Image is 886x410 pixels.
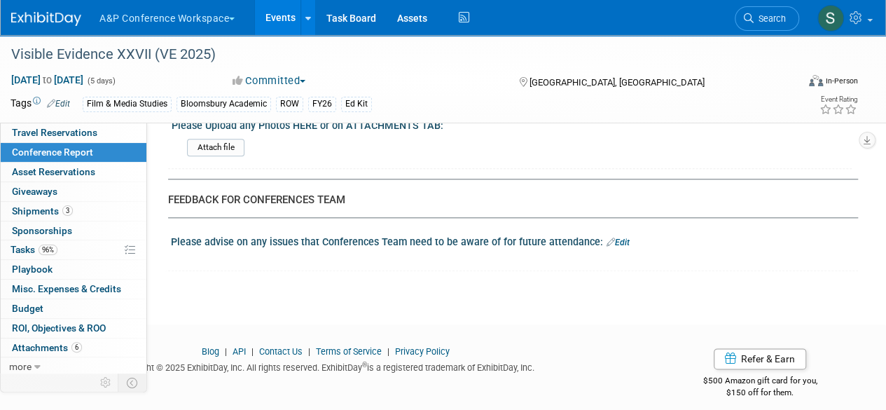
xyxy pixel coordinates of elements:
a: Playbook [1,260,146,279]
div: In-Person [825,76,858,86]
img: Stephanie Grace-Petinos [817,5,844,32]
span: Budget [12,303,43,314]
a: Refer & Earn [714,348,806,369]
span: 96% [39,245,57,255]
div: Please Upload any Photos HERE or on ATTACHMENTS TAB: [172,115,852,132]
a: Giveaways [1,182,146,201]
a: API [233,346,246,357]
a: ROI, Objectives & ROO [1,319,146,338]
img: ExhibitDay [11,12,81,26]
span: (5 days) [86,76,116,86]
span: Asset Reservations [12,166,95,177]
span: Giveaways [12,186,57,197]
div: ROW [276,97,303,111]
span: ROI, Objectives & ROO [12,322,106,334]
div: Please advise on any issues that Conferences Team need to be aware of for future attendance: [171,231,858,250]
a: Shipments3 [1,202,146,221]
td: Tags [11,96,70,112]
a: Edit [607,238,630,247]
a: Blog [202,346,219,357]
span: Sponsorships [12,225,72,236]
span: [GEOGRAPHIC_DATA], [GEOGRAPHIC_DATA] [529,77,704,88]
a: Edit [47,99,70,109]
span: Playbook [12,264,53,275]
span: to [41,74,54,86]
div: Copyright © 2025 ExhibitDay, Inc. All rights reserved. ExhibitDay is a registered trademark of Ex... [11,358,641,374]
div: Ed Kit [341,97,372,111]
a: Budget [1,299,146,318]
img: Format-Inperson.png [809,75,823,86]
span: Misc. Expenses & Credits [12,283,121,294]
sup: ® [362,361,367,369]
a: Misc. Expenses & Credits [1,280,146,299]
span: | [248,346,257,357]
a: Asset Reservations [1,163,146,182]
a: Travel Reservations [1,123,146,142]
a: Search [735,6,799,31]
td: Personalize Event Tab Strip [94,374,118,392]
span: Attachments [12,342,82,353]
div: FY26 [308,97,336,111]
span: more [9,361,32,372]
span: Tasks [11,244,57,255]
div: $500 Amazon gift card for you, [662,366,858,398]
a: Sponsorships [1,221,146,240]
div: FEEDBACK FOR CONFERENCES TEAM [168,193,847,207]
div: Bloomsbury Academic [176,97,271,111]
span: Shipments [12,205,73,217]
button: Committed [228,74,311,88]
div: Event Format [734,73,858,94]
a: Conference Report [1,143,146,162]
span: | [221,346,230,357]
span: 6 [71,342,82,353]
a: Tasks96% [1,240,146,259]
div: Visible Evidence XXVII (VE 2025) [6,42,786,67]
a: Privacy Policy [395,346,450,357]
div: Event Rating [819,96,857,103]
a: Terms of Service [316,346,382,357]
a: Attachments6 [1,339,146,357]
a: more [1,357,146,376]
span: 3 [62,205,73,216]
span: Search [754,13,786,24]
span: | [384,346,393,357]
span: Travel Reservations [12,127,97,138]
div: $150 off for them. [662,387,858,399]
a: Contact Us [259,346,303,357]
td: Toggle Event Tabs [118,374,147,392]
span: [DATE] [DATE] [11,74,84,86]
span: | [305,346,314,357]
span: Conference Report [12,146,93,158]
div: Film & Media Studies [83,97,172,111]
